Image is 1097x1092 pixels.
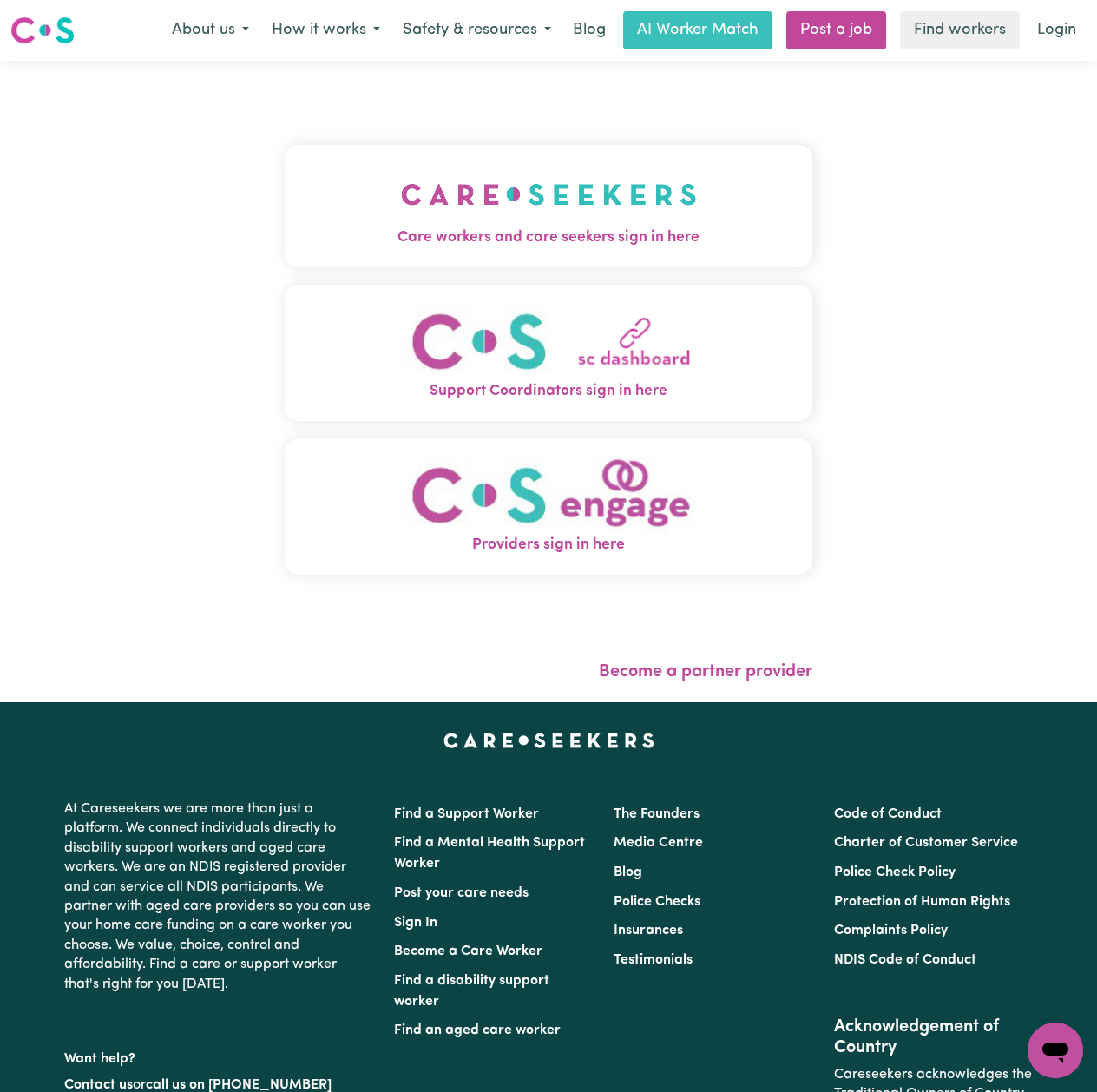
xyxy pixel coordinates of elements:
a: Sign In [394,916,437,930]
a: AI Worker Match [623,11,772,49]
a: Find a Mental Health Support Worker [394,836,585,871]
a: Post a job [786,11,886,49]
p: At Careseekers we are more than just a platform. We connect individuals directly to disability su... [64,793,373,1001]
a: Find an aged care worker [394,1023,561,1037]
a: Charter of Customer Service [834,836,1018,850]
a: The Founders [614,807,700,821]
span: Providers sign in here [285,534,812,556]
a: Find workers [900,11,1020,49]
a: Careseekers home page [443,733,654,747]
button: How it works [260,12,391,49]
span: Support Coordinators sign in here [285,380,812,403]
a: call us on [PHONE_NUMBER] [146,1078,332,1092]
a: NDIS Code of Conduct [834,953,976,967]
a: Media Centre [614,836,703,850]
a: Protection of Human Rights [834,895,1010,909]
a: Login [1027,11,1087,49]
p: Want help? [64,1043,373,1069]
a: Insurances [614,924,683,937]
a: Testimonials [614,953,693,967]
button: Providers sign in here [285,438,812,575]
a: Blog [562,11,616,49]
a: Post your care needs [394,886,529,900]
button: Safety & resources [391,12,562,49]
a: Police Checks [614,895,700,909]
a: Careseekers logo [10,10,75,50]
a: Find a disability support worker [394,974,549,1009]
a: Become a Care Worker [394,944,542,958]
button: Care workers and care seekers sign in here [285,145,812,266]
a: Become a partner provider [599,663,812,681]
a: Police Check Policy [834,865,956,879]
span: Care workers and care seekers sign in here [285,227,812,249]
a: Blog [614,865,642,879]
a: Find a Support Worker [394,807,539,821]
iframe: Button to launch messaging window [1028,1023,1083,1078]
img: Careseekers logo [10,15,75,46]
button: About us [161,12,260,49]
button: Support Coordinators sign in here [285,285,812,421]
a: Complaints Policy [834,924,948,937]
a: Code of Conduct [834,807,942,821]
h2: Acknowledgement of Country [834,1016,1033,1058]
a: Contact us [64,1078,133,1092]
